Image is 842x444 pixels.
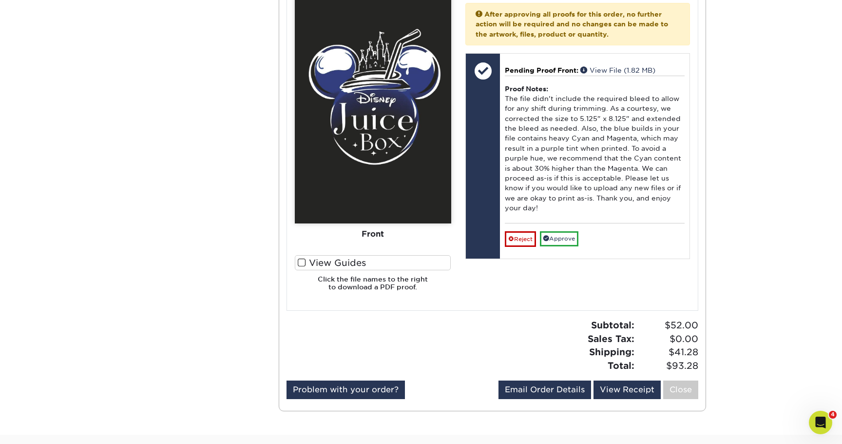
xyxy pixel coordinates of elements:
div: Front [295,224,451,245]
strong: Sales Tax: [588,333,634,344]
a: View File (1.82 MB) [580,66,655,74]
strong: Total: [608,360,634,371]
iframe: Google Customer Reviews [2,414,83,441]
label: View Guides [295,255,451,270]
iframe: Intercom live chat [809,411,832,434]
strong: Proof Notes: [505,85,548,93]
span: Pending Proof Front: [505,66,578,74]
a: Approve [540,231,578,246]
a: Problem with your order? [287,381,405,399]
a: View Receipt [593,381,661,399]
strong: Subtotal: [591,320,634,330]
span: $93.28 [637,359,698,373]
span: $41.28 [637,345,698,359]
a: Email Order Details [498,381,591,399]
a: Reject [505,231,536,247]
h6: Click the file names to the right to download a PDF proof. [295,275,451,299]
span: $52.00 [637,319,698,332]
span: 4 [829,411,837,419]
span: $0.00 [637,332,698,346]
a: Close [663,381,698,399]
strong: Shipping: [589,346,634,357]
strong: After approving all proofs for this order, no further action will be required and no changes can ... [476,10,668,38]
div: The file didn't include the required bleed to allow for any shift during trimming. As a courtesy,... [505,76,685,223]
